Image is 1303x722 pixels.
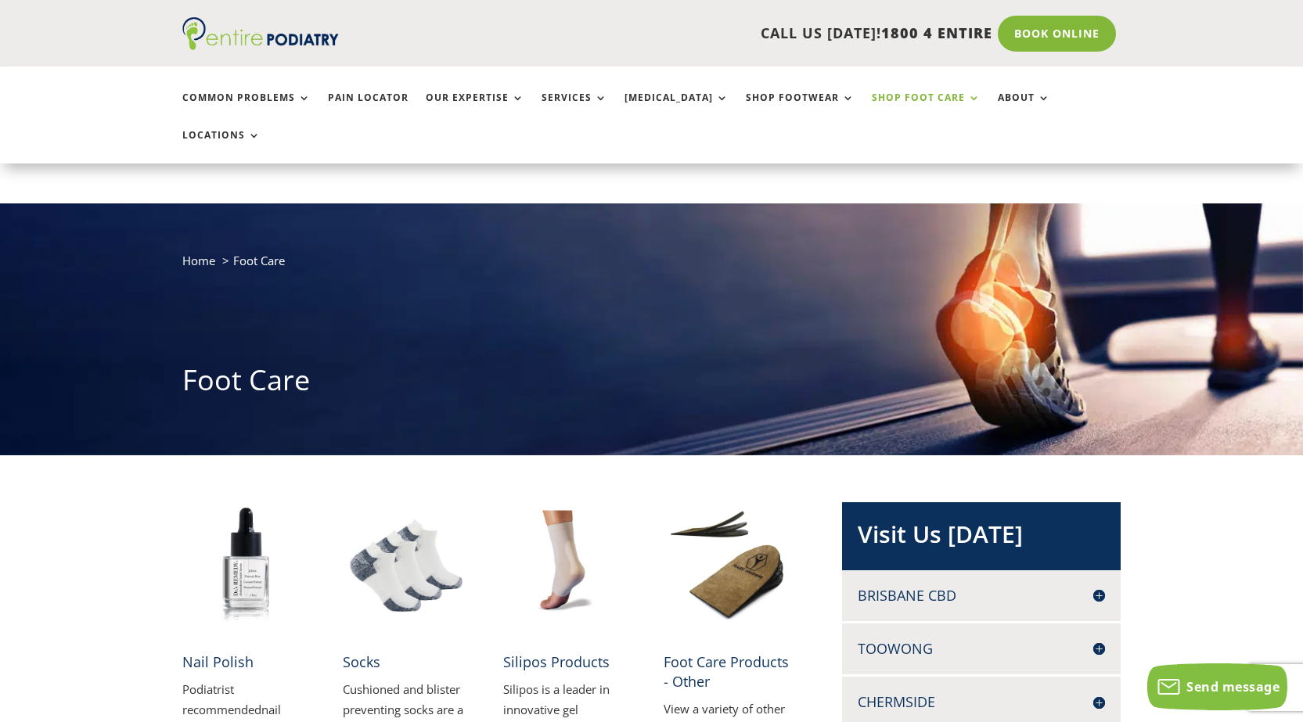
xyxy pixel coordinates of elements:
[233,253,285,268] span: Foot Care
[664,502,790,629] img: heel lift
[343,652,380,671] a: Socks
[503,652,610,671] a: Silipos Products
[664,652,789,691] a: Foot Care Products - Other
[182,38,339,53] a: Entire Podiatry
[182,652,254,671] a: Nail Polish
[858,518,1105,559] h2: Visit Us [DATE]
[426,92,524,126] a: Our Expertise
[858,639,1105,659] h4: Toowong
[182,130,261,163] a: Locations
[182,250,1121,282] nav: breadcrumb
[998,92,1050,126] a: About
[746,92,855,126] a: Shop Footwear
[503,502,630,629] img: latex heel protector
[858,586,1105,605] h4: Brisbane CBD
[1147,663,1287,710] button: Send message
[182,253,215,268] a: Home
[343,502,470,629] img: thorlo running socks
[881,23,992,42] span: 1800 4 ENTIRE
[858,692,1105,712] h4: Chermside
[872,92,981,126] a: Shop Foot Care
[998,16,1116,52] a: Book Online
[182,17,339,50] img: logo (1)
[542,92,607,126] a: Services
[1186,678,1280,695] span: Send message
[182,92,311,126] a: Common Problems
[182,361,1121,408] h1: Foot Care
[328,92,409,126] a: Pain Locator
[399,23,992,44] p: CALL US [DATE]!
[625,92,729,126] a: [MEDICAL_DATA]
